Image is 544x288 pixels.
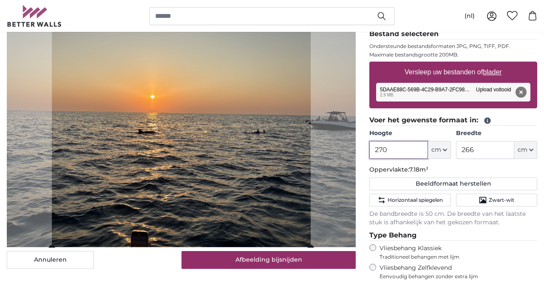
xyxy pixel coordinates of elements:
[369,178,537,190] button: Beeldformaat herstellen
[369,129,450,138] label: Hoogte
[7,251,94,269] button: Annuleren
[388,197,443,203] span: Horizontaal spiegelen
[401,64,505,81] label: Versleep uw bestanden of
[369,51,537,58] p: Maximale bestandsgrootte 200MB.
[369,43,537,50] p: Ondersteunde bestandsformaten JPG, PNG, TIFF, PDF.
[456,129,537,138] label: Breedte
[518,146,527,154] span: cm
[489,197,514,203] span: Zwart-wit
[369,29,537,40] legend: Bestand selecteren
[483,68,501,76] u: blader
[369,166,537,174] p: Oppervlakte:
[514,141,537,159] button: cm
[428,141,451,159] button: cm
[380,273,537,280] span: Eenvoudig behangen zonder extra lijm
[369,230,537,241] legend: Type Behang
[409,166,428,173] span: 7.18m²
[380,244,521,260] label: Vliesbehang Klassiek
[369,115,537,126] legend: Voer het gewenste formaat in:
[369,194,450,206] button: Horizontaal spiegelen
[7,5,62,27] img: Betterwalls
[181,251,356,269] button: Afbeelding bijsnijden
[431,146,441,154] span: cm
[456,194,537,206] button: Zwart-wit
[380,264,537,280] label: Vliesbehang Zelfklevend
[380,254,521,260] span: Traditioneel behangen met lijm
[369,210,537,227] p: De bandbreedte is 50 cm. De breedte van het laatste stuk is afhankelijk van het gekozen formaat.
[458,8,482,24] button: (nl)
